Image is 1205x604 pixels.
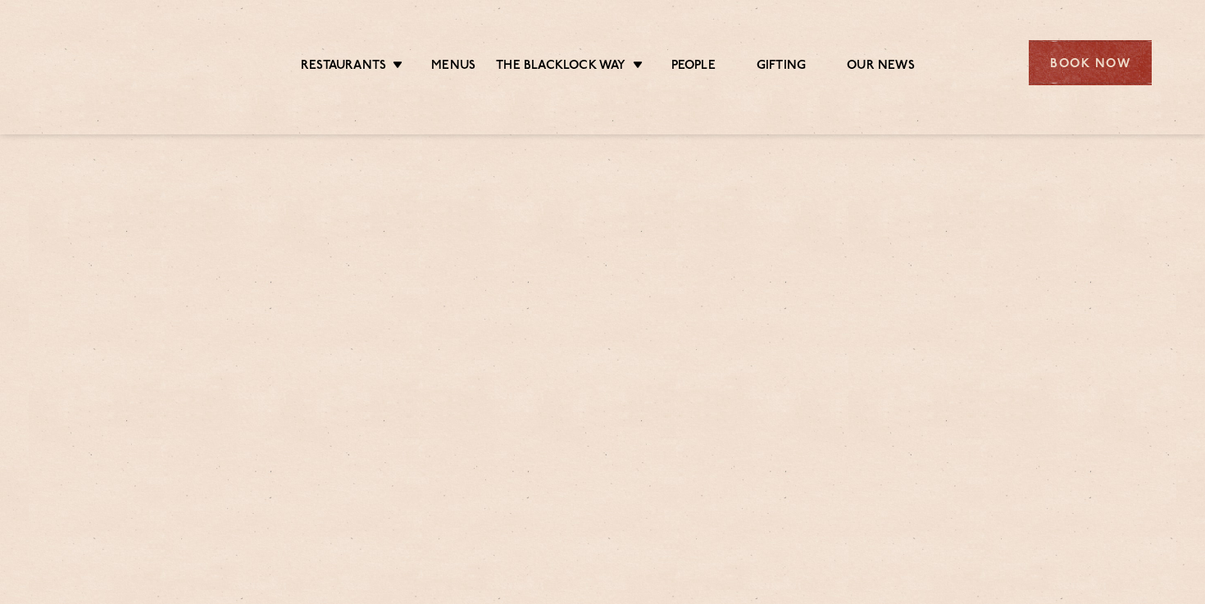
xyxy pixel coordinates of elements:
[1029,40,1152,85] div: Book Now
[301,58,386,76] a: Restaurants
[431,58,475,76] a: Menus
[671,58,716,76] a: People
[757,58,806,76] a: Gifting
[496,58,625,76] a: The Blacklock Way
[53,16,195,110] img: svg%3E
[847,58,915,76] a: Our News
